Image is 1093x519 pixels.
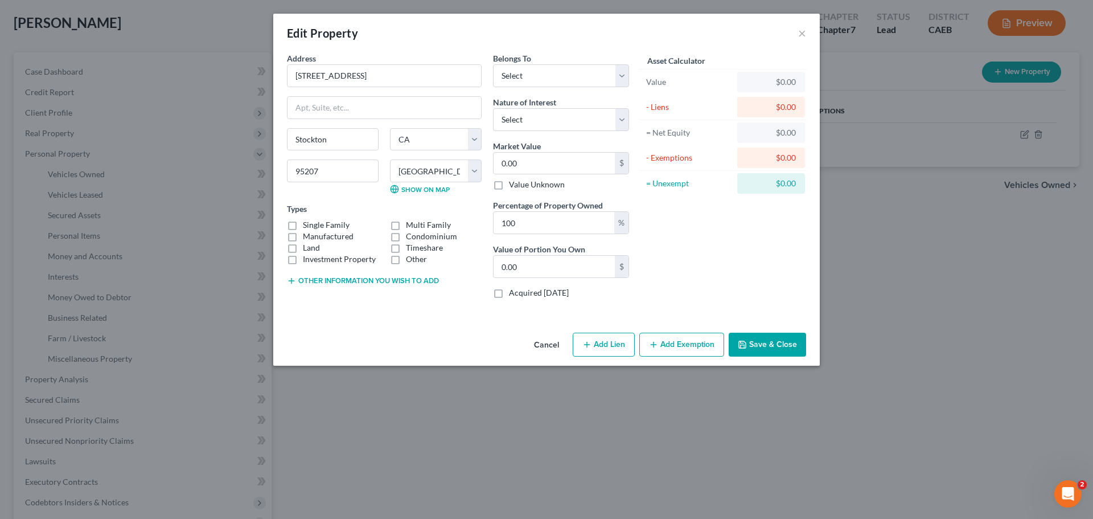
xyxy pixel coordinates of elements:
input: Enter zip... [287,160,379,182]
label: Market Value [493,140,541,152]
button: Save & Close [729,333,806,357]
a: Show on Map [390,185,450,194]
button: × [798,26,806,40]
span: Address [287,54,316,63]
div: Edit Property [287,25,358,41]
span: 2 [1078,480,1087,489]
label: Manufactured [303,231,354,242]
label: Value Unknown [509,179,565,190]
label: Multi Family [406,219,451,231]
input: Apt, Suite, etc... [287,97,481,118]
button: Add Lien [573,333,635,357]
button: Other information you wish to add [287,276,439,285]
input: 0.00 [494,212,614,234]
div: - Exemptions [646,152,732,164]
label: Timeshare [406,242,443,254]
div: $0.00 [746,127,796,138]
div: $0.00 [746,178,796,189]
label: Asset Calculator [647,55,705,67]
label: Types [287,203,307,215]
div: $0.00 [746,152,796,164]
button: Cancel [525,334,568,357]
div: $0.00 [746,101,796,113]
label: Condominium [406,231,457,242]
input: 0.00 [494,153,615,174]
div: $ [615,256,628,277]
label: Investment Property [303,254,376,265]
span: Belongs To [493,54,531,63]
div: $0.00 [746,76,796,88]
button: Add Exemption [639,333,724,357]
iframe: Intercom live chat [1054,480,1082,508]
input: Enter address... [287,65,481,87]
div: = Unexempt [646,178,732,189]
label: Percentage of Property Owned [493,199,603,211]
div: - Liens [646,101,732,113]
div: $ [615,153,628,174]
input: 0.00 [494,256,615,277]
div: Value [646,76,732,88]
input: Enter city... [287,129,378,150]
label: Other [406,254,427,265]
label: Value of Portion You Own [493,243,585,255]
label: Land [303,242,320,254]
label: Single Family [303,219,350,231]
label: Acquired [DATE] [509,287,569,299]
div: = Net Equity [646,127,732,138]
label: Nature of Interest [493,96,556,108]
div: % [614,212,628,234]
